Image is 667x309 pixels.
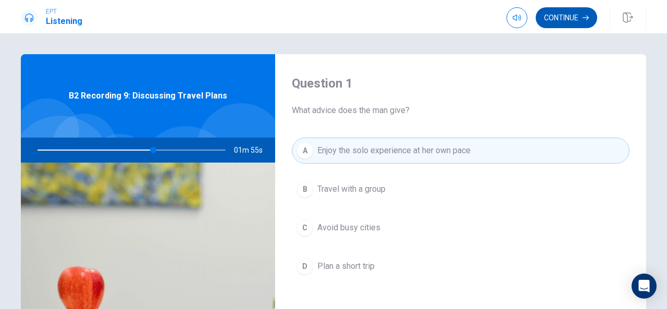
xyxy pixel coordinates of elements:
[297,142,313,159] div: A
[317,221,380,234] span: Avoid busy cities
[317,183,386,195] span: Travel with a group
[292,104,629,117] span: What advice does the man give?
[234,138,271,163] span: 01m 55s
[46,8,82,15] span: EPT
[536,7,597,28] button: Continue
[292,253,629,279] button: DPlan a short trip
[292,138,629,164] button: AEnjoy the solo experience at her own pace
[632,274,657,299] div: Open Intercom Messenger
[46,15,82,28] h1: Listening
[297,219,313,236] div: C
[297,258,313,275] div: D
[292,75,629,92] h4: Question 1
[317,144,471,157] span: Enjoy the solo experience at her own pace
[292,215,629,241] button: CAvoid busy cities
[69,90,227,102] span: B2 Recording 9: Discussing Travel Plans
[292,176,629,202] button: BTravel with a group
[297,181,313,197] div: B
[317,260,375,273] span: Plan a short trip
